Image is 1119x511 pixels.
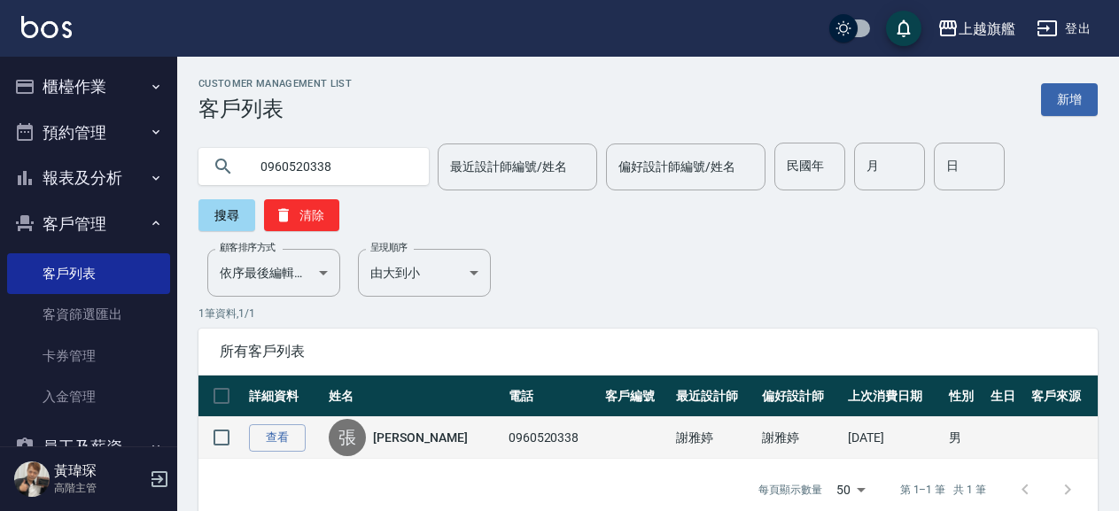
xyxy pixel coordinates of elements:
[504,417,601,459] td: 0960520338
[207,249,340,297] div: 依序最後編輯時間
[7,294,170,335] a: 客資篩選匯出
[959,18,1015,40] div: 上越旗艦
[7,155,170,201] button: 報表及分析
[930,11,1022,47] button: 上越旗艦
[7,253,170,294] a: 客戶列表
[198,306,1098,321] p: 1 筆資料, 1 / 1
[944,376,985,417] th: 性別
[886,11,921,46] button: save
[54,462,144,480] h5: 黃瑋琛
[758,417,843,459] td: 謝雅婷
[1041,83,1098,116] a: 新增
[900,482,986,498] p: 第 1–1 筆 共 1 筆
[758,376,843,417] th: 偏好設計師
[601,376,672,417] th: 客戶編號
[7,64,170,110] button: 櫃檯作業
[249,424,306,452] a: 查看
[1030,12,1098,45] button: 登出
[944,417,985,459] td: 男
[198,78,352,89] h2: Customer Management List
[329,419,366,456] div: 張
[54,480,144,496] p: 高階主管
[14,461,50,497] img: Person
[7,110,170,156] button: 預約管理
[758,482,822,498] p: 每頁顯示數量
[358,249,491,297] div: 由大到小
[220,241,276,254] label: 顧客排序方式
[7,201,170,247] button: 客戶管理
[7,424,170,470] button: 員工及薪資
[7,376,170,417] a: 入金管理
[264,199,339,231] button: 清除
[672,417,758,459] td: 謝雅婷
[843,417,944,459] td: [DATE]
[245,376,324,417] th: 詳細資料
[324,376,504,417] th: 姓名
[248,143,415,190] input: 搜尋關鍵字
[986,376,1027,417] th: 生日
[198,199,255,231] button: 搜尋
[672,376,758,417] th: 最近設計師
[21,16,72,38] img: Logo
[1027,376,1098,417] th: 客戶來源
[373,429,467,446] a: [PERSON_NAME]
[220,343,1076,360] span: 所有客戶列表
[504,376,601,417] th: 電話
[843,376,944,417] th: 上次消費日期
[370,241,408,254] label: 呈現順序
[7,336,170,376] a: 卡券管理
[198,97,352,121] h3: 客戶列表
